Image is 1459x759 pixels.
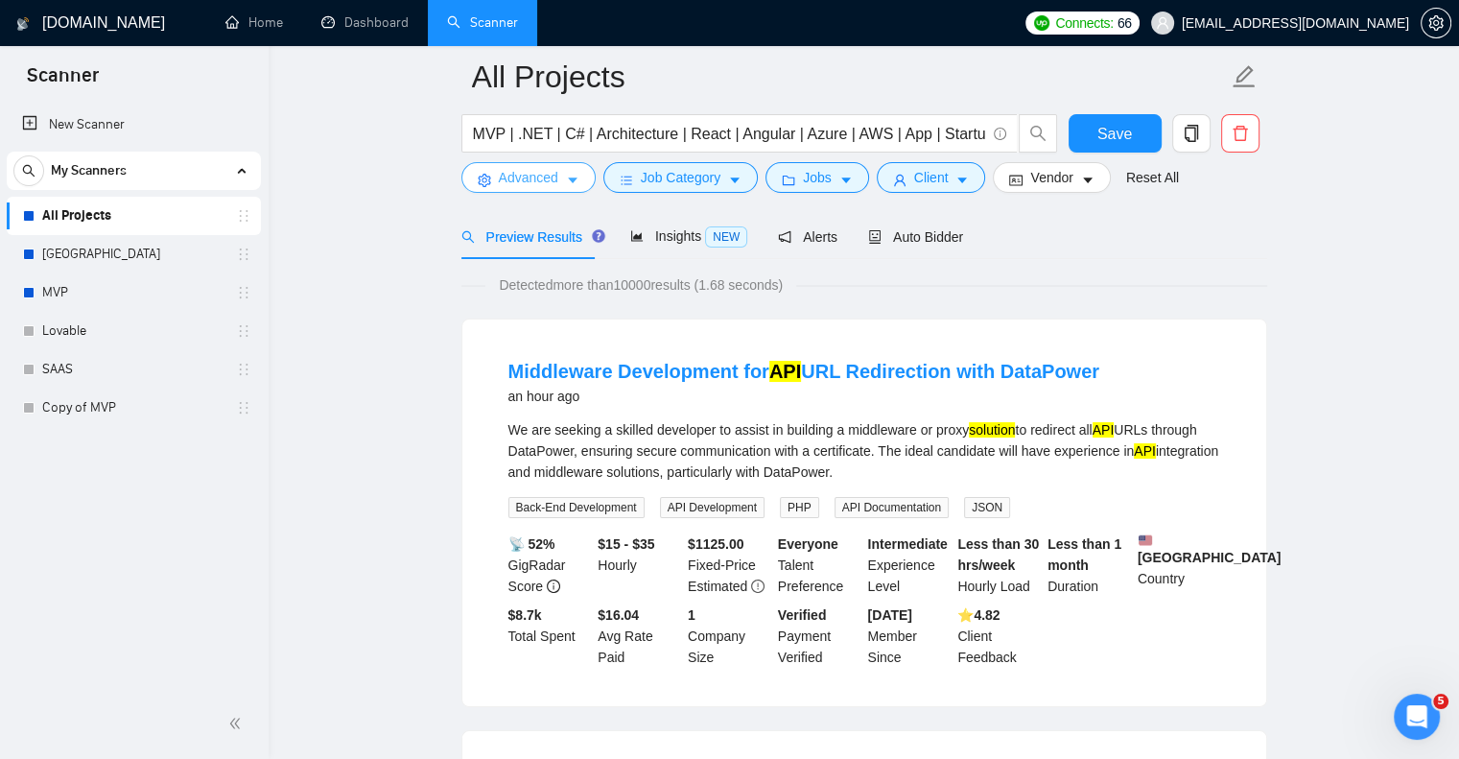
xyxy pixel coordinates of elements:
span: Preview Results [461,229,600,245]
b: ⭐️ 4.82 [957,607,1000,623]
span: caret-down [728,173,741,187]
mark: API [1134,443,1156,459]
a: SAAS [42,350,224,389]
span: setting [478,173,491,187]
a: Middleware Development forAPIURL Redirection with DataPower [508,361,1099,382]
span: Vendor [1030,167,1072,188]
button: setting [1421,8,1451,38]
span: caret-down [839,173,853,187]
a: setting [1421,15,1451,31]
button: copy [1172,114,1211,153]
b: [GEOGRAPHIC_DATA] [1138,534,1282,565]
span: copy [1173,125,1210,142]
div: Total Spent [505,605,595,668]
span: holder [236,400,251,415]
div: Duration [1044,534,1134,597]
div: GigRadar Score [505,534,595,597]
span: Detected more than 10000 results (1.68 seconds) [485,274,796,296]
span: NEW [705,226,747,248]
b: $ 8.7k [508,607,542,623]
b: Intermediate [868,536,948,552]
span: Jobs [803,167,832,188]
div: Hourly Load [953,534,1044,597]
b: Less than 1 month [1047,536,1121,573]
span: Connects: [1055,12,1113,34]
div: Avg Rate Paid [594,605,684,668]
input: Scanner name... [472,53,1228,101]
mark: API [769,361,801,382]
span: search [461,230,475,244]
span: PHP [780,497,819,518]
a: [GEOGRAPHIC_DATA] [42,235,224,273]
input: Search Freelance Jobs... [473,122,985,146]
span: delete [1222,125,1259,142]
span: Auto Bidder [868,229,963,245]
b: [DATE] [868,607,912,623]
span: Back-End Development [508,497,645,518]
b: $16.04 [598,607,639,623]
span: area-chart [630,229,644,243]
a: homeHome [225,14,283,31]
img: upwork-logo.png [1034,15,1049,31]
span: folder [782,173,795,187]
li: New Scanner [7,106,261,144]
div: Payment Verified [774,605,864,668]
span: search [14,164,43,178]
span: Scanner [12,61,114,102]
div: Client Feedback [953,605,1044,668]
span: Insights [630,228,747,244]
button: barsJob Categorycaret-down [603,162,758,193]
b: Everyone [778,536,838,552]
span: robot [868,230,882,244]
button: delete [1221,114,1259,153]
mark: API [1093,422,1115,438]
span: idcard [1009,173,1023,187]
a: MVP [42,273,224,312]
img: logo [16,9,30,39]
span: holder [236,362,251,377]
iframe: Intercom live chat [1394,694,1440,740]
span: caret-down [566,173,579,187]
span: user [893,173,906,187]
b: $15 - $35 [598,536,654,552]
span: 66 [1118,12,1132,34]
span: Client [914,167,949,188]
img: 🇺🇸 [1139,534,1152,547]
span: exclamation-circle [751,580,765,593]
div: Fixed-Price [684,534,774,597]
span: notification [778,230,791,244]
span: holder [236,208,251,224]
b: Verified [778,607,827,623]
span: edit [1232,64,1257,89]
div: Company Size [684,605,774,668]
span: double-left [228,714,247,733]
a: New Scanner [22,106,246,144]
span: Job Category [641,167,720,188]
span: holder [236,323,251,339]
span: Save [1097,122,1132,146]
div: We are seeking a skilled developer to assist in building a middleware or proxy to redirect all UR... [508,419,1220,483]
a: Lovable [42,312,224,350]
span: Alerts [778,229,837,245]
span: caret-down [1081,173,1094,187]
div: Tooltip anchor [590,227,607,245]
button: userClientcaret-down [877,162,986,193]
span: JSON [964,497,1010,518]
li: My Scanners [7,152,261,427]
mark: solution [969,422,1015,438]
button: search [1019,114,1057,153]
b: $ 1125.00 [688,536,743,552]
span: API Documentation [835,497,949,518]
span: holder [236,247,251,262]
button: search [13,155,44,186]
span: setting [1422,15,1450,31]
b: 📡 52% [508,536,555,552]
span: search [1020,125,1056,142]
div: Experience Level [864,534,954,597]
a: dashboardDashboard [321,14,409,31]
b: Less than 30 hrs/week [957,536,1039,573]
span: bars [620,173,633,187]
span: Estimated [688,579,747,594]
a: All Projects [42,197,224,235]
div: Talent Preference [774,534,864,597]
